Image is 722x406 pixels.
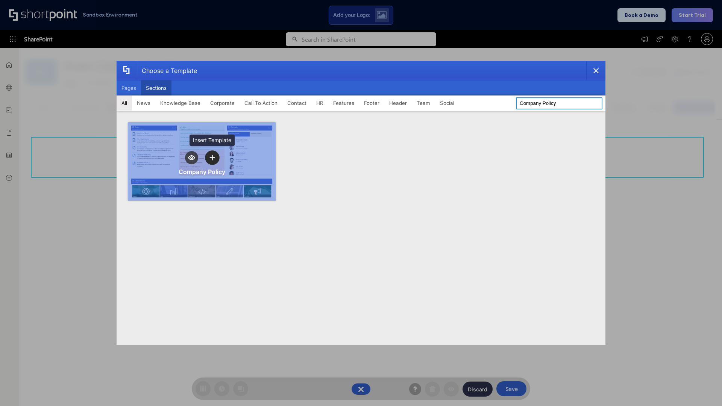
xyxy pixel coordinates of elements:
[136,61,197,80] div: Choose a Template
[117,95,132,111] button: All
[435,95,459,111] button: Social
[328,95,359,111] button: Features
[412,95,435,111] button: Team
[384,95,412,111] button: Header
[117,80,141,95] button: Pages
[240,95,282,111] button: Call To Action
[117,61,605,345] div: template selector
[359,95,384,111] button: Footer
[155,95,205,111] button: Knowledge Base
[684,370,722,406] iframe: Chat Widget
[132,95,155,111] button: News
[516,97,602,109] input: Search
[205,95,240,111] button: Corporate
[141,80,171,95] button: Sections
[179,168,225,176] div: Company Policy
[282,95,311,111] button: Contact
[311,95,328,111] button: HR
